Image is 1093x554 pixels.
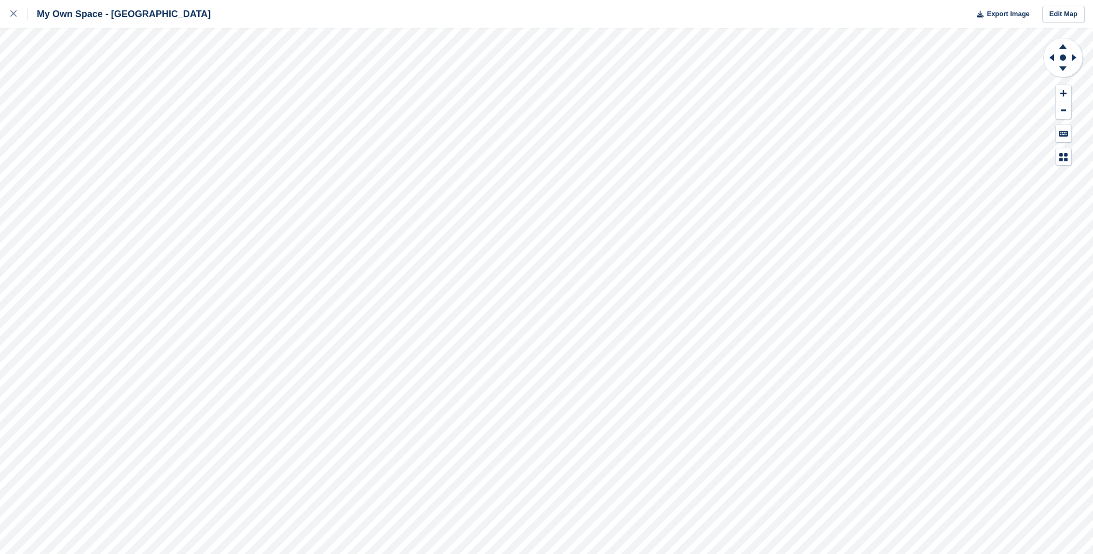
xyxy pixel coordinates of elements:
button: Zoom In [1056,85,1071,102]
div: My Own Space - [GEOGRAPHIC_DATA] [27,8,211,20]
button: Map Legend [1056,148,1071,165]
button: Zoom Out [1056,102,1071,119]
button: Export Image [971,6,1030,23]
span: Export Image [987,9,1029,19]
a: Edit Map [1042,6,1085,23]
button: Keyboard Shortcuts [1056,125,1071,142]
